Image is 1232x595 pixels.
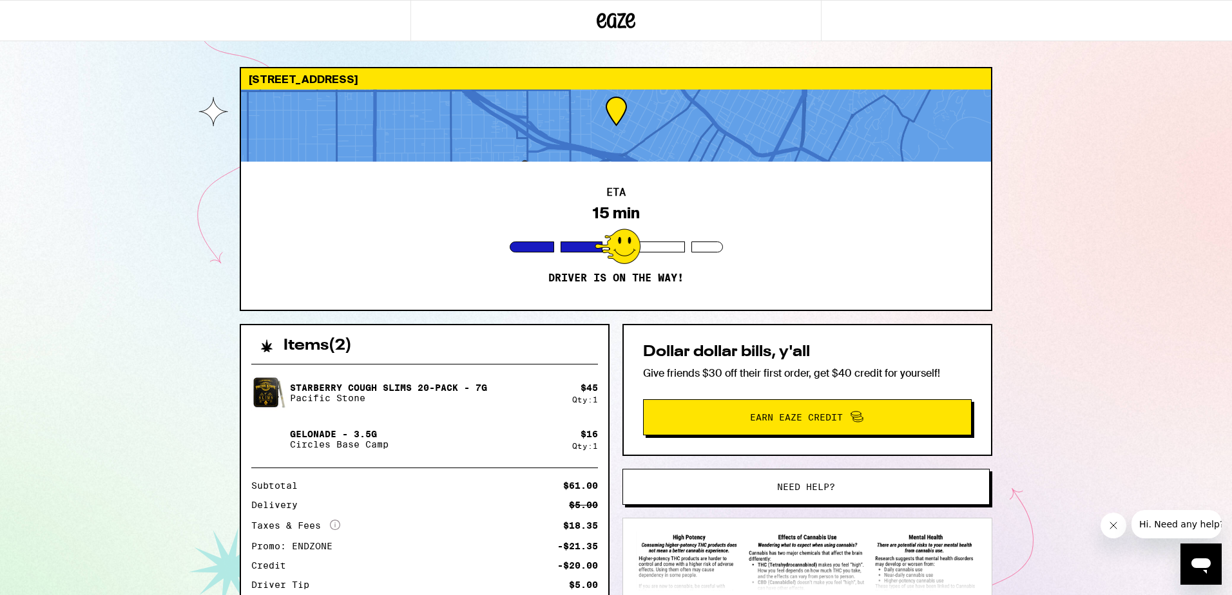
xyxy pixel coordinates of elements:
[777,482,835,491] span: Need help?
[643,366,972,380] p: Give friends $30 off their first order, get $40 credit for yourself!
[569,580,598,589] div: $5.00
[251,520,340,531] div: Taxes & Fees
[1101,513,1126,538] iframe: Close message
[592,204,640,222] div: 15 min
[251,375,287,411] img: Starberry Cough Slims 20-Pack - 7g
[8,9,93,19] span: Hi. Need any help?
[548,272,684,285] p: Driver is on the way!
[251,500,307,509] div: Delivery
[569,500,598,509] div: $5.00
[750,413,843,422] span: Earn Eaze Credit
[251,421,287,457] img: Gelonade - 3.5g
[557,561,598,570] div: -$20.00
[1131,510,1222,538] iframe: Message from company
[581,382,598,393] div: $ 45
[251,481,307,490] div: Subtotal
[1180,543,1222,585] iframe: Button to launch messaging window
[251,580,318,589] div: Driver Tip
[290,429,389,439] p: Gelonade - 3.5g
[581,429,598,439] div: $ 16
[290,393,487,403] p: Pacific Stone
[572,442,598,450] div: Qty: 1
[572,395,598,404] div: Qty: 1
[563,481,598,490] div: $61.00
[622,469,990,505] button: Need help?
[251,561,295,570] div: Credit
[563,521,598,530] div: $18.35
[643,399,972,435] button: Earn Eaze Credit
[290,439,389,449] p: Circles Base Camp
[251,542,342,551] div: Promo: ENDZONE
[290,382,487,393] p: Starberry Cough Slims 20-Pack - 7g
[241,68,991,90] div: [STREET_ADDRESS]
[284,338,352,354] h2: Items ( 2 )
[636,531,979,591] img: SB 540 Brochure preview
[606,187,626,198] h2: ETA
[643,345,972,360] h2: Dollar dollar bills, y'all
[557,542,598,551] div: -$21.35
